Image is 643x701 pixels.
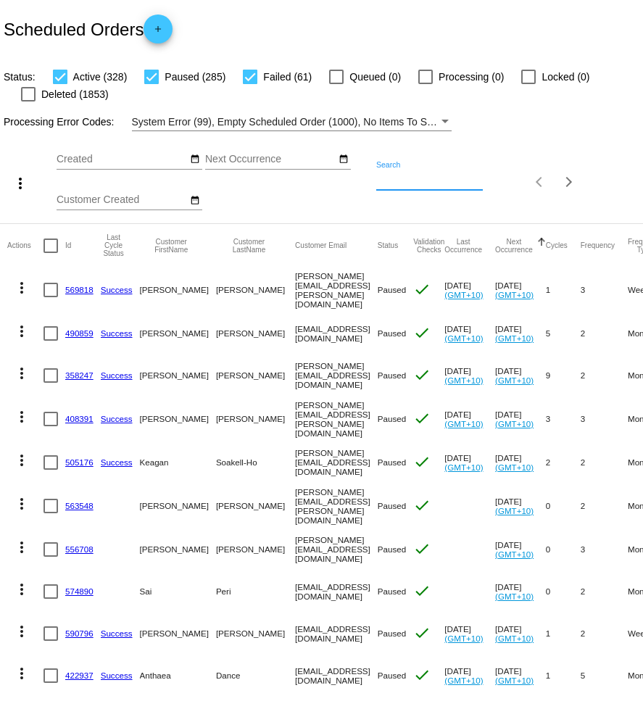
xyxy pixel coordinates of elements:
[581,484,628,528] mat-cell: 2
[378,370,406,380] span: Paused
[376,174,483,186] input: Search
[546,354,581,397] mat-cell: 9
[41,86,109,103] span: Deleted (1853)
[295,441,378,484] mat-cell: [PERSON_NAME][EMAIL_ADDRESS][DOMAIN_NAME]
[378,285,406,294] span: Paused
[378,544,406,554] span: Paused
[4,116,115,128] span: Processing Error Codes:
[13,452,30,469] mat-icon: more_vert
[546,528,581,571] mat-cell: 0
[581,655,628,697] mat-cell: 5
[140,238,203,254] button: Change sorting for CustomerFirstName
[4,71,36,83] span: Status:
[495,463,534,472] a: (GMT+10)
[581,312,628,354] mat-cell: 2
[413,666,431,684] mat-icon: check
[216,441,295,484] mat-cell: Soakell-Ho
[495,506,534,515] a: (GMT+10)
[149,24,167,41] mat-icon: add
[444,655,495,697] mat-cell: [DATE]
[581,241,615,250] button: Change sorting for Frequency
[339,154,349,165] mat-icon: date_range
[546,312,581,354] mat-cell: 5
[495,571,546,613] mat-cell: [DATE]
[216,267,295,312] mat-cell: [PERSON_NAME]
[444,238,482,254] button: Change sorting for LastOccurrenceUtc
[495,549,534,559] a: (GMT+10)
[444,376,483,385] a: (GMT+10)
[140,312,216,354] mat-cell: [PERSON_NAME]
[546,241,568,250] button: Change sorting for Cycles
[378,328,406,338] span: Paused
[65,285,94,294] a: 569818
[495,397,546,441] mat-cell: [DATE]
[65,671,94,680] a: 422937
[378,414,406,423] span: Paused
[444,419,483,428] a: (GMT+10)
[165,68,225,86] span: Paused (285)
[295,312,378,354] mat-cell: [EMAIL_ADDRESS][DOMAIN_NAME]
[140,571,216,613] mat-cell: Sai
[546,267,581,312] mat-cell: 1
[190,195,200,207] mat-icon: date_range
[444,441,495,484] mat-cell: [DATE]
[216,655,295,697] mat-cell: Dance
[216,613,295,655] mat-cell: [PERSON_NAME]
[13,539,30,556] mat-icon: more_vert
[413,582,431,600] mat-icon: check
[581,571,628,613] mat-cell: 2
[495,655,546,697] mat-cell: [DATE]
[101,671,133,680] a: Success
[581,613,628,655] mat-cell: 2
[57,154,187,165] input: Created
[140,484,216,528] mat-cell: [PERSON_NAME]
[546,397,581,441] mat-cell: 3
[216,397,295,441] mat-cell: [PERSON_NAME]
[495,376,534,385] a: (GMT+10)
[4,14,173,43] h2: Scheduled Orders
[13,581,30,598] mat-icon: more_vert
[65,414,94,423] a: 408391
[495,312,546,354] mat-cell: [DATE]
[495,267,546,312] mat-cell: [DATE]
[101,328,133,338] a: Success
[295,528,378,571] mat-cell: [PERSON_NAME][EMAIL_ADDRESS][DOMAIN_NAME]
[495,354,546,397] mat-cell: [DATE]
[413,281,431,298] mat-icon: check
[413,624,431,642] mat-icon: check
[65,586,94,596] a: 574890
[378,586,406,596] span: Paused
[495,484,546,528] mat-cell: [DATE]
[546,613,581,655] mat-cell: 1
[495,613,546,655] mat-cell: [DATE]
[444,267,495,312] mat-cell: [DATE]
[495,592,534,601] a: (GMT+10)
[413,224,444,267] mat-header-cell: Validation Checks
[413,366,431,383] mat-icon: check
[65,629,94,638] a: 590796
[101,629,133,638] a: Success
[378,457,406,467] span: Paused
[495,634,534,643] a: (GMT+10)
[140,655,216,697] mat-cell: Anthaea
[132,113,452,131] mat-select: Filter by Processing Error Codes
[216,312,295,354] mat-cell: [PERSON_NAME]
[13,665,30,682] mat-icon: more_vert
[216,484,295,528] mat-cell: [PERSON_NAME]
[581,354,628,397] mat-cell: 2
[439,68,504,86] span: Processing (0)
[295,354,378,397] mat-cell: [PERSON_NAME][EMAIL_ADDRESS][DOMAIN_NAME]
[295,571,378,613] mat-cell: [EMAIL_ADDRESS][DOMAIN_NAME]
[13,279,30,296] mat-icon: more_vert
[65,544,94,554] a: 556708
[140,354,216,397] mat-cell: [PERSON_NAME]
[495,441,546,484] mat-cell: [DATE]
[190,154,200,165] mat-icon: date_range
[581,267,628,312] mat-cell: 3
[7,224,43,267] mat-header-cell: Actions
[205,154,336,165] input: Next Occurrence
[13,408,30,426] mat-icon: more_vert
[581,397,628,441] mat-cell: 3
[349,68,401,86] span: Queued (0)
[444,312,495,354] mat-cell: [DATE]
